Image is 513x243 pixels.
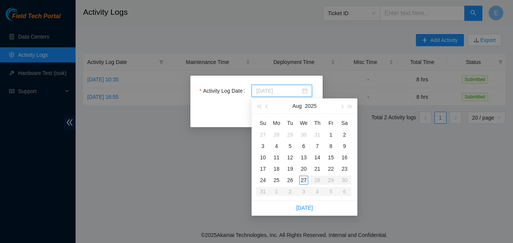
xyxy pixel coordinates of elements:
[292,98,302,114] button: Aug
[286,164,295,173] div: 19
[283,140,297,152] td: 2025-08-05
[326,142,335,151] div: 8
[272,153,281,162] div: 11
[311,152,324,163] td: 2025-08-14
[338,129,351,140] td: 2025-08-02
[311,140,324,152] td: 2025-08-07
[270,163,283,174] td: 2025-08-18
[311,163,324,174] td: 2025-08-21
[311,129,324,140] td: 2025-07-31
[297,163,311,174] td: 2025-08-20
[272,164,281,173] div: 18
[258,130,267,139] div: 27
[270,152,283,163] td: 2025-08-11
[299,130,308,139] div: 30
[270,117,283,129] th: Mo
[270,174,283,186] td: 2025-08-25
[199,85,248,97] label: Activity Log Date
[338,163,351,174] td: 2025-08-23
[256,129,270,140] td: 2025-07-27
[299,142,308,151] div: 6
[272,176,281,185] div: 25
[324,140,338,152] td: 2025-08-08
[326,164,335,173] div: 22
[270,129,283,140] td: 2025-07-28
[338,117,351,129] th: Sa
[270,140,283,152] td: 2025-08-04
[283,163,297,174] td: 2025-08-19
[297,152,311,163] td: 2025-08-13
[324,129,338,140] td: 2025-08-01
[256,163,270,174] td: 2025-08-17
[258,176,267,185] div: 24
[299,176,308,185] div: 27
[340,153,349,162] div: 16
[313,142,322,151] div: 7
[256,117,270,129] th: Su
[297,129,311,140] td: 2025-07-30
[313,164,322,173] div: 21
[286,142,295,151] div: 5
[326,153,335,162] div: 15
[338,140,351,152] td: 2025-08-09
[256,174,270,186] td: 2025-08-24
[297,174,311,186] td: 2025-08-27
[272,142,281,151] div: 4
[305,98,317,114] button: 2025
[272,130,281,139] div: 28
[297,140,311,152] td: 2025-08-06
[283,117,297,129] th: Tu
[283,129,297,140] td: 2025-07-29
[258,142,267,151] div: 3
[297,117,311,129] th: We
[311,117,324,129] th: Th
[286,176,295,185] div: 26
[340,130,349,139] div: 2
[299,153,308,162] div: 13
[340,164,349,173] div: 23
[258,153,267,162] div: 10
[313,130,322,139] div: 31
[324,117,338,129] th: Fr
[283,174,297,186] td: 2025-08-26
[258,164,267,173] div: 17
[283,152,297,163] td: 2025-08-12
[338,152,351,163] td: 2025-08-16
[324,152,338,163] td: 2025-08-15
[326,130,335,139] div: 1
[296,205,313,211] a: [DATE]
[299,164,308,173] div: 20
[256,87,301,95] input: Activity Log Date
[313,153,322,162] div: 14
[324,163,338,174] td: 2025-08-22
[286,153,295,162] div: 12
[256,140,270,152] td: 2025-08-03
[340,142,349,151] div: 9
[286,130,295,139] div: 29
[256,152,270,163] td: 2025-08-10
